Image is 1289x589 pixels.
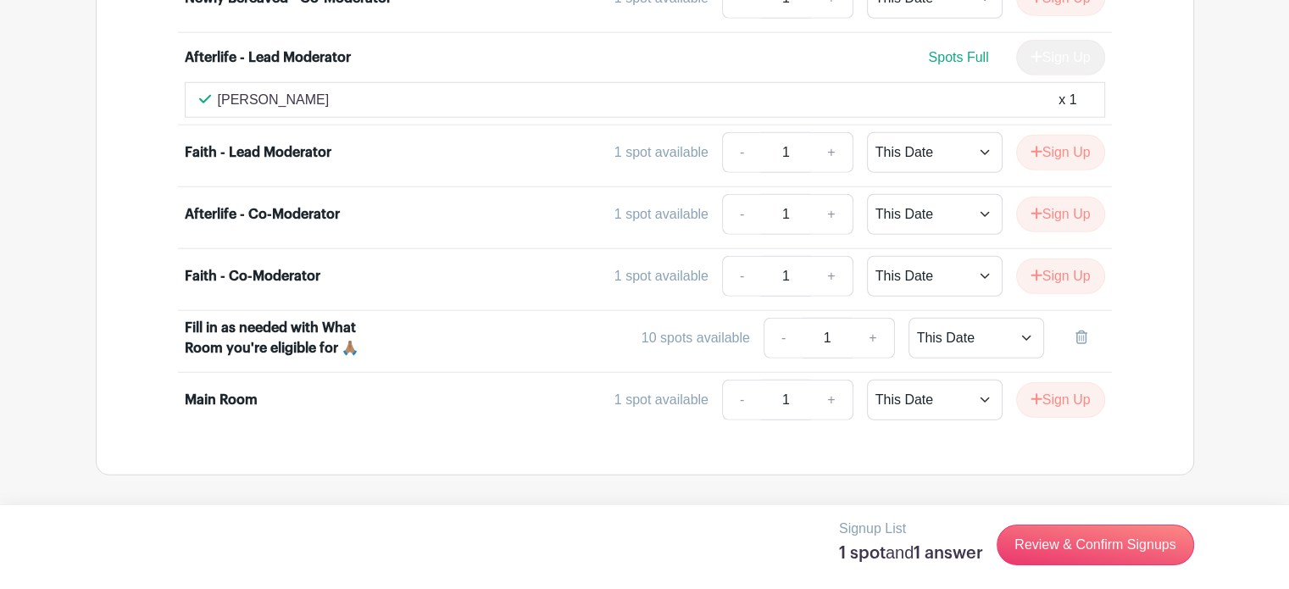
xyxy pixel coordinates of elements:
a: + [852,318,894,358]
a: - [722,380,761,420]
a: - [764,318,803,358]
div: 1 spot available [614,142,708,163]
div: Afterlife - Lead Moderator [185,47,351,68]
button: Sign Up [1016,197,1105,232]
div: Fill in as needed with What Room you're eligible for 🙏🏽 [185,318,395,358]
a: + [810,132,853,173]
button: Sign Up [1016,135,1105,170]
button: Sign Up [1016,382,1105,418]
div: Faith - Co-Moderator [185,266,320,286]
div: Main Room [185,390,258,410]
button: Sign Up [1016,258,1105,294]
div: x 1 [1058,90,1076,110]
p: [PERSON_NAME] [218,90,330,110]
span: Spots Full [928,50,988,64]
a: - [722,256,761,297]
div: 1 spot available [614,204,708,225]
a: + [810,380,853,420]
div: Afterlife - Co-Moderator [185,204,340,225]
div: Faith - Lead Moderator [185,142,331,163]
p: Signup List [839,519,983,539]
a: + [810,256,853,297]
a: Review & Confirm Signups [997,525,1193,565]
h5: 1 spot 1 answer [839,542,983,564]
div: 1 spot available [614,266,708,286]
div: 1 spot available [614,390,708,410]
div: 10 spots available [642,328,750,348]
span: and [886,543,914,562]
a: - [722,194,761,235]
a: + [810,194,853,235]
a: - [722,132,761,173]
